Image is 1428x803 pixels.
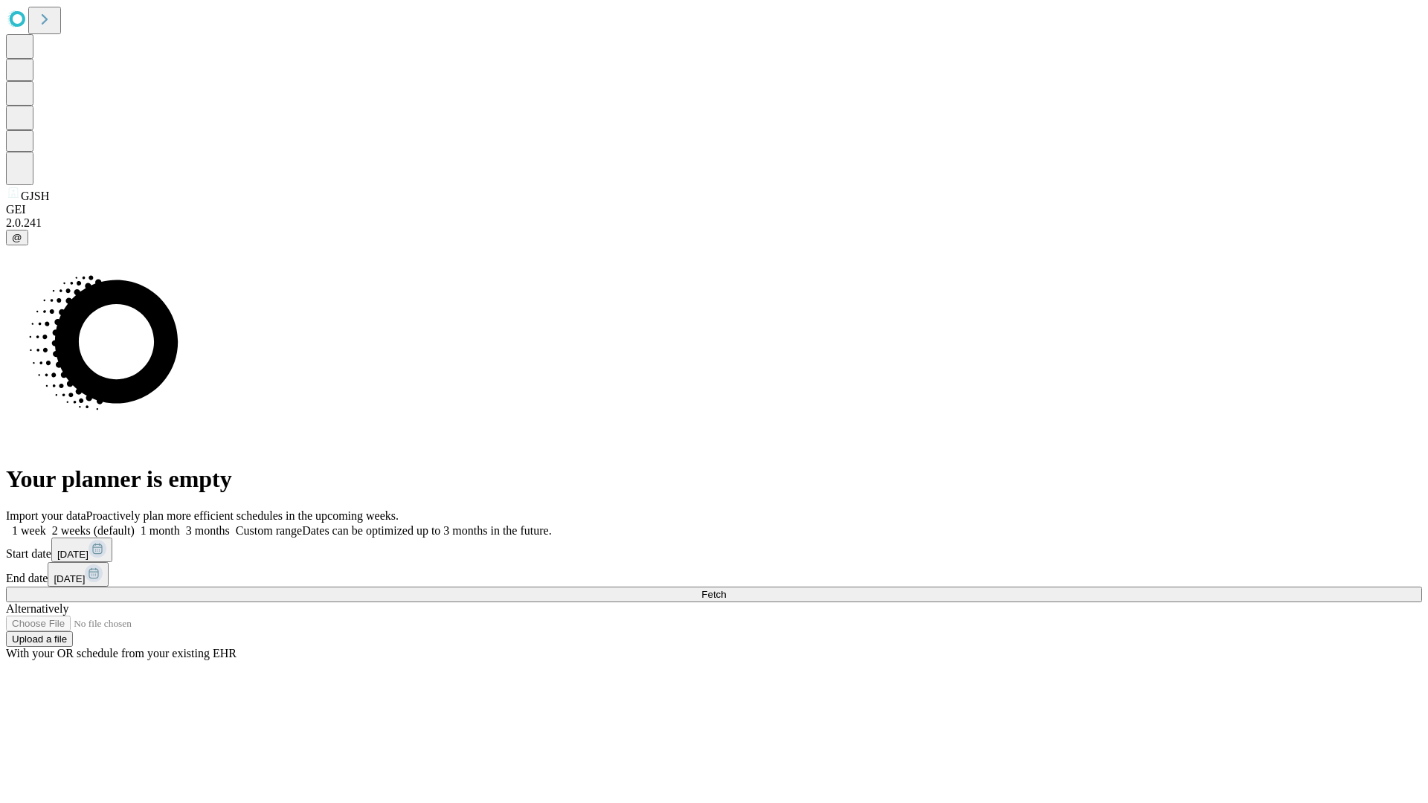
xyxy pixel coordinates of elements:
button: [DATE] [51,538,112,562]
div: Start date [6,538,1422,562]
div: GEI [6,203,1422,216]
h1: Your planner is empty [6,465,1422,493]
button: [DATE] [48,562,109,587]
button: Upload a file [6,631,73,647]
button: @ [6,230,28,245]
span: @ [12,232,22,243]
span: 2 weeks (default) [52,524,135,537]
span: Fetch [701,589,726,600]
button: Fetch [6,587,1422,602]
span: [DATE] [57,549,89,560]
span: 3 months [186,524,230,537]
span: [DATE] [54,573,85,584]
span: Custom range [236,524,302,537]
div: 2.0.241 [6,216,1422,230]
span: Import your data [6,509,86,522]
span: Proactively plan more efficient schedules in the upcoming weeks. [86,509,399,522]
span: GJSH [21,190,49,202]
span: Alternatively [6,602,68,615]
span: 1 month [141,524,180,537]
span: 1 week [12,524,46,537]
div: End date [6,562,1422,587]
span: Dates can be optimized up to 3 months in the future. [302,524,551,537]
span: With your OR schedule from your existing EHR [6,647,237,660]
